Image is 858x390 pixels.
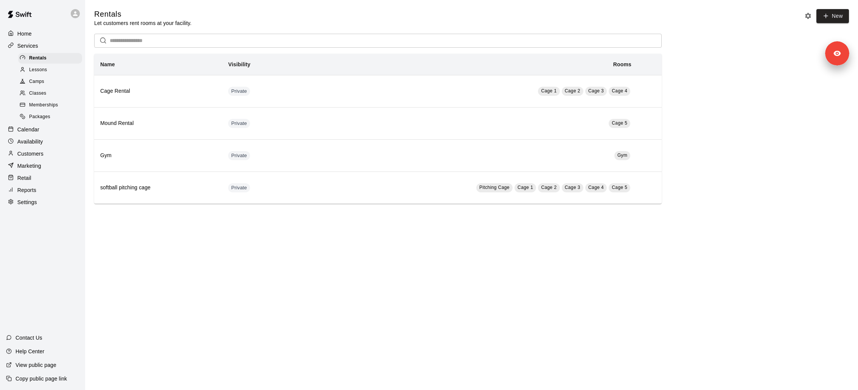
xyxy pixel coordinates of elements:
span: Lessons [29,66,47,74]
b: Rooms [613,61,631,67]
span: Private [228,184,250,192]
span: Rentals [29,55,47,62]
p: Calendar [17,126,39,133]
span: Cage 1 [518,185,533,190]
div: This service is hidden, and can only be accessed via a direct link [228,151,250,160]
a: Services [6,40,79,51]
span: Cage 5 [612,185,627,190]
p: Copy public page link [16,375,67,382]
h6: Mound Rental [100,119,216,128]
p: Help Center [16,348,44,355]
a: Settings [6,197,79,208]
p: Customers [17,150,44,158]
p: Marketing [17,162,41,170]
span: Cage 2 [565,88,580,94]
div: This service is hidden, and can only be accessed via a direct link [228,183,250,192]
a: Rentals [18,52,85,64]
a: Packages [18,111,85,123]
span: Private [228,88,250,95]
h5: Rentals [94,9,191,19]
p: Retail [17,174,31,182]
table: simple table [94,54,662,204]
div: Classes [18,88,82,99]
span: Cage 2 [541,185,556,190]
a: Availability [6,136,79,147]
h6: Gym [100,151,216,160]
a: Home [6,28,79,39]
p: Reports [17,186,36,194]
a: New [816,9,849,23]
div: Packages [18,112,82,122]
h6: Cage Rental [100,87,216,95]
span: Cage 3 [588,88,604,94]
a: Marketing [6,160,79,172]
a: Retail [6,172,79,184]
p: Contact Us [16,334,42,342]
span: Cage 1 [541,88,556,94]
span: Packages [29,113,50,121]
button: Rental settings [802,10,814,22]
p: Settings [17,198,37,206]
div: Rentals [18,53,82,64]
a: Memberships [18,100,85,111]
a: Calendar [6,124,79,135]
p: Home [17,30,32,37]
b: Name [100,61,115,67]
p: Services [17,42,38,50]
span: Pitching Cage [479,185,510,190]
span: Private [228,152,250,159]
span: Cage 5 [612,120,627,126]
div: This service is hidden, and can only be accessed via a direct link [228,87,250,96]
div: Lessons [18,65,82,75]
a: Classes [18,88,85,100]
b: Visibility [228,61,250,67]
a: Reports [6,184,79,196]
h6: softball pitching cage [100,184,216,192]
div: This service is hidden, and can only be accessed via a direct link [228,119,250,128]
span: Gym [617,153,628,158]
p: Let customers rent rooms at your facility. [94,19,191,27]
div: Camps [18,76,82,87]
a: Customers [6,148,79,159]
span: Camps [29,78,44,86]
p: View public page [16,361,56,369]
div: Memberships [18,100,82,111]
span: Cage 4 [612,88,627,94]
span: Cage 4 [588,185,604,190]
a: Lessons [18,64,85,76]
span: Private [228,120,250,127]
a: Camps [18,76,85,88]
p: Availability [17,138,43,145]
span: Memberships [29,101,58,109]
span: Cage 3 [565,185,580,190]
span: Classes [29,90,46,97]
